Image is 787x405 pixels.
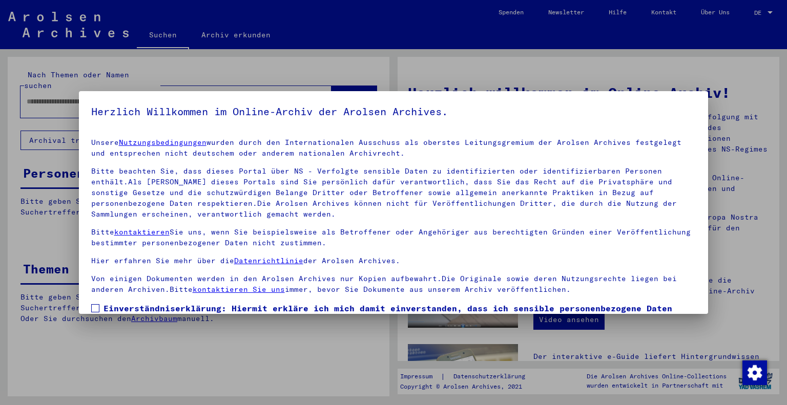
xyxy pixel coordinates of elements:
h5: Herzlich Willkommen im Online-Archiv der Arolsen Archives. [91,103,696,120]
img: Zustimmung ändern [742,360,767,385]
a: kontaktieren [114,227,170,237]
a: kontaktieren Sie uns [193,285,285,294]
p: Unsere wurden durch den Internationalen Ausschuss als oberstes Leitungsgremium der Arolsen Archiv... [91,137,696,159]
a: Nutzungsbedingungen [119,138,206,147]
span: Einverständniserklärung: Hiermit erkläre ich mich damit einverstanden, dass ich sensible personen... [103,302,696,351]
p: Von einigen Dokumenten werden in den Arolsen Archives nur Kopien aufbewahrt.Die Originale sowie d... [91,273,696,295]
div: Zustimmung ändern [742,360,767,385]
a: Datenrichtlinie [234,256,303,265]
p: Bitte beachten Sie, dass dieses Portal über NS - Verfolgte sensible Daten zu identifizierten oder... [91,166,696,220]
p: Hier erfahren Sie mehr über die der Arolsen Archives. [91,255,696,266]
p: Bitte Sie uns, wenn Sie beispielsweise als Betroffener oder Angehöriger aus berechtigten Gründen ... [91,227,696,248]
